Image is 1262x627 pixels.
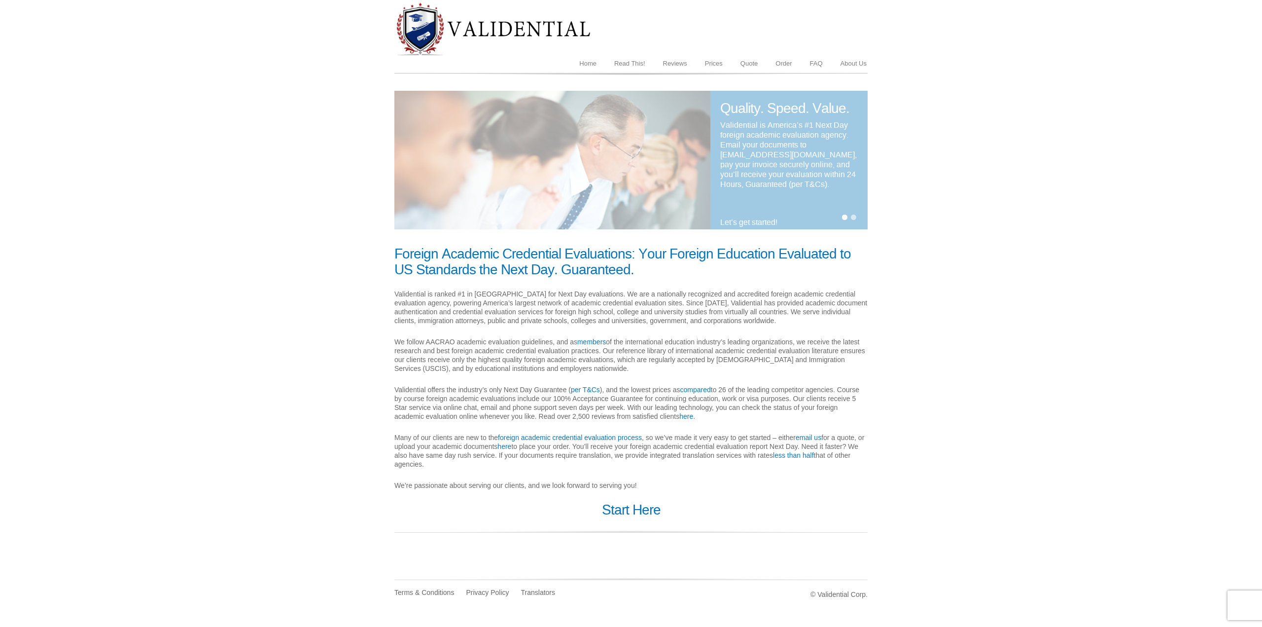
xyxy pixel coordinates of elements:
[497,443,511,450] a: here
[679,412,693,420] a: here
[394,290,868,325] p: Validential is ranked #1 in [GEOGRAPHIC_DATA] for Next Day evaluations. We are a nationally recog...
[605,54,654,73] a: Read This!
[767,54,801,73] a: Order
[394,481,868,490] p: We’re passionate about serving our clients, and we look forward to serving you!
[394,337,868,373] p: We follow AACRAO academic evaluation guidelines, and as of the international education industry’s...
[773,451,814,459] a: less than half
[696,54,732,73] a: Prices
[720,214,858,227] h4: Let’s get started!
[577,338,606,346] a: members
[394,385,868,421] p: Validential offers the industry’s only Next Day Guarantee ( ), and the lowest prices as to 26 of ...
[796,434,821,442] a: email us
[394,589,454,596] a: Terms & Conditions
[732,54,767,73] a: Quote
[801,54,832,73] a: FAQ
[394,91,710,229] img: Validential
[842,215,849,221] a: 1
[602,502,661,517] a: Start Here
[394,433,868,469] p: Many of our clients are new to the , so we’ve made it very easy to get started – either for a quo...
[498,434,642,442] a: foreign academic credential evaluation process
[720,101,858,116] h1: Quality. Speed. Value.
[631,590,868,599] div: © Validential Corp.
[720,116,858,189] h4: Validential is America’s #1 Next Day foreign academic evaluation agency. Email your documents to ...
[680,386,710,394] a: compared
[832,54,876,73] a: About Us
[851,215,858,221] a: 2
[570,54,605,73] a: Home
[521,589,556,596] a: Translators
[394,246,868,278] h1: Foreign Academic Credential Evaluations: Your Foreign Education Evaluated to US Standards the Nex...
[466,589,509,596] a: Privacy Policy
[394,2,592,56] img: Diploma Evaluation Service
[571,386,600,394] a: per T&Cs
[654,54,696,73] a: Reviews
